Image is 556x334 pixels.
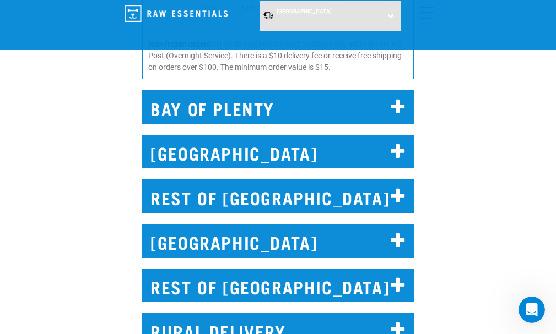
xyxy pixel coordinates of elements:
[142,90,414,124] h2: BAY OF PLENTY
[125,5,228,22] img: Raw Essentials Logo
[519,297,545,323] iframe: Intercom live chat
[142,135,414,168] h2: [GEOGRAPHIC_DATA]
[277,8,332,14] span: [GEOGRAPHIC_DATA]
[263,11,274,20] img: van-moving.png
[142,179,414,213] h2: REST OF [GEOGRAPHIC_DATA]
[148,39,408,73] p: will be dispatched the next business day and sent via NZ Post (Overnight Service). There is a $10...
[142,269,414,302] h2: REST OF [GEOGRAPHIC_DATA]
[142,224,414,258] h2: [GEOGRAPHIC_DATA]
